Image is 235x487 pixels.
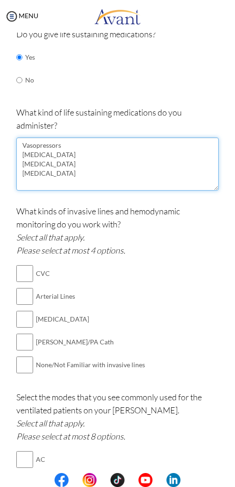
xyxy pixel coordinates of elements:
[16,391,219,443] p: Select the modes that you see commonly used for the ventilated patients on your [PERSON_NAME].
[16,232,125,255] i: Select all that apply. Please select at most 4 options.
[97,473,111,487] img: blank.png
[94,2,141,30] img: logo.png
[166,473,180,487] img: li.png
[36,285,145,308] td: Arterial Lines
[55,473,69,487] img: fb.png
[152,473,166,487] img: blank.png
[36,262,145,285] td: CVC
[25,46,35,69] td: Yes
[138,473,152,487] img: yt.png
[5,12,38,20] a: MENU
[111,473,124,487] img: tt.png
[16,205,219,257] p: What kinds of invasive lines and hemodynamic monitoring do you work with?
[25,69,35,92] td: No
[36,308,145,331] td: [MEDICAL_DATA]
[36,331,145,354] td: [PERSON_NAME]/PA Cath
[36,354,145,377] td: None/Not Familiar with invasive lines
[16,27,219,41] p: Do you give life sustaining medications?
[16,106,219,132] p: What kind of life sustaining medications do you administer?
[69,473,83,487] img: blank.png
[124,473,138,487] img: blank.png
[83,473,97,487] img: in.png
[36,448,125,471] td: AC
[16,418,125,441] i: Select all that apply. Please select at most 8 options.
[5,9,19,23] img: icon-menu.png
